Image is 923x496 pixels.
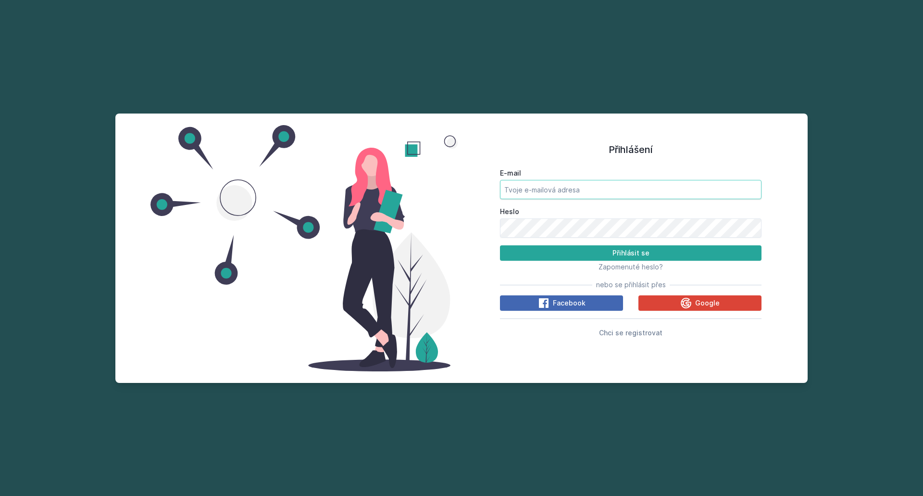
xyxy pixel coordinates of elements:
button: Chci se registrovat [599,327,662,338]
button: Google [638,295,761,311]
label: E-mail [500,168,761,178]
input: Tvoje e-mailová adresa [500,180,761,199]
button: Přihlásit se [500,245,761,261]
label: Heslo [500,207,761,216]
button: Facebook [500,295,623,311]
span: Zapomenuté heslo? [599,263,663,271]
span: Chci se registrovat [599,329,662,337]
span: Google [695,298,720,308]
span: nebo se přihlásit přes [596,280,666,290]
span: Facebook [553,298,586,308]
h1: Přihlášení [500,142,761,157]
